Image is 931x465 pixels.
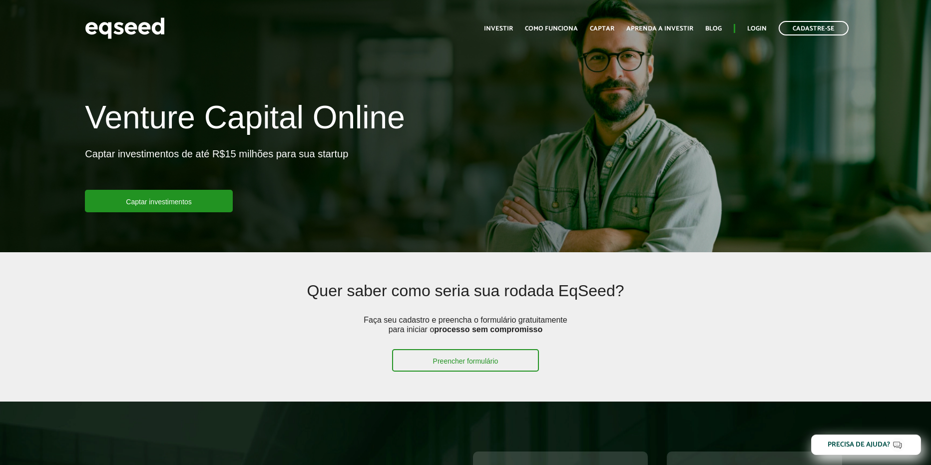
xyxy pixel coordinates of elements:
a: Aprenda a investir [626,25,693,32]
a: Como funciona [525,25,578,32]
h1: Venture Capital Online [85,100,405,140]
strong: processo sem compromisso [434,325,542,334]
a: Preencher formulário [392,349,539,372]
a: Login [747,25,767,32]
p: Faça seu cadastro e preencha o formulário gratuitamente para iniciar o [361,315,570,349]
p: Captar investimentos de até R$15 milhões para sua startup [85,148,348,190]
a: Captar investimentos [85,190,233,212]
a: Cadastre-se [779,21,849,35]
a: Captar [590,25,614,32]
a: Blog [705,25,722,32]
a: Investir [484,25,513,32]
h2: Quer saber como seria sua rodada EqSeed? [163,282,769,315]
img: EqSeed [85,15,165,41]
